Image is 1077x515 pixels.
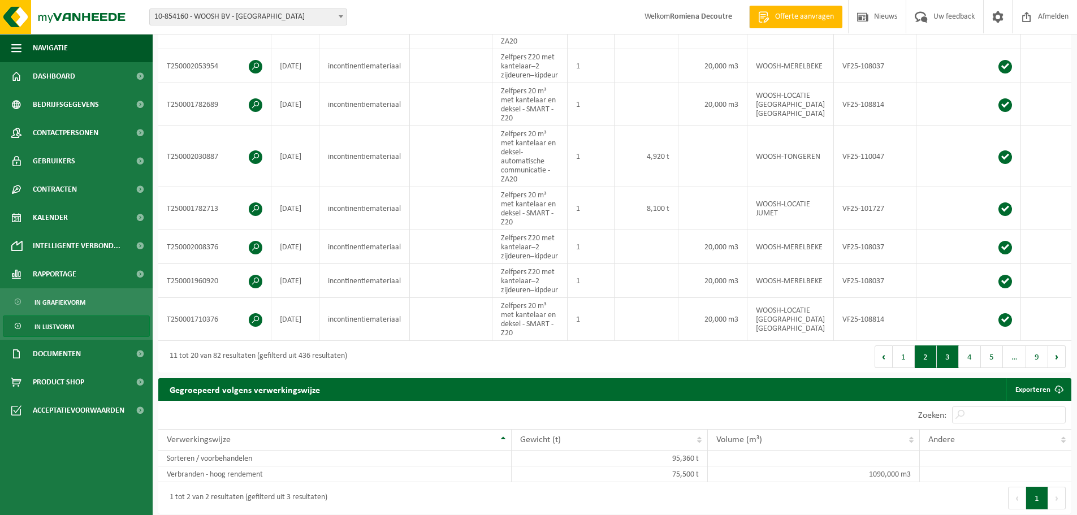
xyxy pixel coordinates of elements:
[33,34,68,62] span: Navigatie
[749,6,842,28] a: Offerte aanvragen
[150,9,347,25] span: 10-854160 - WOOSH BV - GENT
[834,298,916,341] td: VF25-108814
[158,187,271,230] td: T250001782713
[33,204,68,232] span: Kalender
[708,466,920,482] td: 1090,000 m3
[158,49,271,83] td: T250002053954
[158,298,271,341] td: T250001710376
[678,49,747,83] td: 20,000 m3
[271,264,319,298] td: [DATE]
[834,49,916,83] td: VF25-108037
[1026,487,1048,509] button: 1
[568,126,615,187] td: 1
[33,90,99,119] span: Bedrijfsgegevens
[772,11,837,23] span: Offerte aanvragen
[33,62,75,90] span: Dashboard
[893,345,915,368] button: 1
[164,488,327,508] div: 1 tot 2 van 2 resultaten (gefilterd uit 3 resultaten)
[937,345,959,368] button: 3
[1003,345,1026,368] span: …
[678,83,747,126] td: 20,000 m3
[271,126,319,187] td: [DATE]
[834,264,916,298] td: VF25-108037
[678,298,747,341] td: 20,000 m3
[492,264,568,298] td: Zelfpers Z20 met kantelaar–2 zijdeuren–kipdeur
[164,347,347,367] div: 11 tot 20 van 82 resultaten (gefilterd uit 436 resultaten)
[3,315,150,337] a: In lijstvorm
[747,298,834,341] td: WOOSH-LOCATIE [GEOGRAPHIC_DATA] [GEOGRAPHIC_DATA]
[670,12,732,21] strong: Romiena Decoutre
[834,83,916,126] td: VF25-108814
[747,187,834,230] td: WOOSH-LOCATIE JUMET
[1026,345,1048,368] button: 9
[875,345,893,368] button: Previous
[1048,345,1066,368] button: Next
[319,298,410,341] td: incontinentiemateriaal
[568,187,615,230] td: 1
[33,119,98,147] span: Contactpersonen
[271,187,319,230] td: [DATE]
[34,292,85,313] span: In grafiekvorm
[34,316,74,337] span: In lijstvorm
[271,83,319,126] td: [DATE]
[319,126,410,187] td: incontinentiemateriaal
[158,451,512,466] td: Sorteren / voorbehandelen
[158,466,512,482] td: Verbranden - hoog rendement
[568,298,615,341] td: 1
[568,49,615,83] td: 1
[747,83,834,126] td: WOOSH-LOCATIE [GEOGRAPHIC_DATA] [GEOGRAPHIC_DATA]
[158,83,271,126] td: T250001782689
[33,396,124,425] span: Acceptatievoorwaarden
[1048,487,1066,509] button: Next
[959,345,981,368] button: 4
[271,49,319,83] td: [DATE]
[747,49,834,83] td: WOOSH-MERELBEKE
[834,126,916,187] td: VF25-110047
[1008,487,1026,509] button: Previous
[33,368,84,396] span: Product Shop
[492,230,568,264] td: Zelfpers Z20 met kantelaar–2 zijdeuren–kipdeur
[271,298,319,341] td: [DATE]
[33,232,120,260] span: Intelligente verbond...
[834,187,916,230] td: VF25-101727
[319,264,410,298] td: incontinentiemateriaal
[716,435,762,444] span: Volume (m³)
[149,8,347,25] span: 10-854160 - WOOSH BV - GENT
[1006,378,1070,401] a: Exporteren
[918,411,946,420] label: Zoeken:
[319,49,410,83] td: incontinentiemateriaal
[834,230,916,264] td: VF25-108037
[492,83,568,126] td: Zelfpers 20 m³ met kantelaar en deksel - SMART - Z20
[747,264,834,298] td: WOOSH-MERELBEKE
[747,230,834,264] td: WOOSH-MERELBEKE
[33,260,76,288] span: Rapportage
[615,126,678,187] td: 4,920 t
[3,291,150,313] a: In grafiekvorm
[158,378,331,400] h2: Gegroepeerd volgens verwerkingswijze
[568,83,615,126] td: 1
[928,435,955,444] span: Andere
[33,340,81,368] span: Documenten
[319,230,410,264] td: incontinentiemateriaal
[678,230,747,264] td: 20,000 m3
[915,345,937,368] button: 2
[520,435,561,444] span: Gewicht (t)
[492,126,568,187] td: Zelfpers 20 m³ met kantelaar en deksel-automatische communicatie - ZA20
[981,345,1003,368] button: 5
[492,298,568,341] td: Zelfpers 20 m³ met kantelaar en deksel - SMART - Z20
[319,83,410,126] td: incontinentiemateriaal
[167,435,231,444] span: Verwerkingswijze
[33,175,77,204] span: Contracten
[271,230,319,264] td: [DATE]
[158,126,271,187] td: T250002030887
[512,466,708,482] td: 75,500 t
[568,264,615,298] td: 1
[158,230,271,264] td: T250002008376
[678,264,747,298] td: 20,000 m3
[568,230,615,264] td: 1
[492,187,568,230] td: Zelfpers 20 m³ met kantelaar en deksel - SMART - Z20
[512,451,708,466] td: 95,360 t
[492,49,568,83] td: Zelfpers Z20 met kantelaar–2 zijdeuren–kipdeur
[615,187,678,230] td: 8,100 t
[158,264,271,298] td: T250001960920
